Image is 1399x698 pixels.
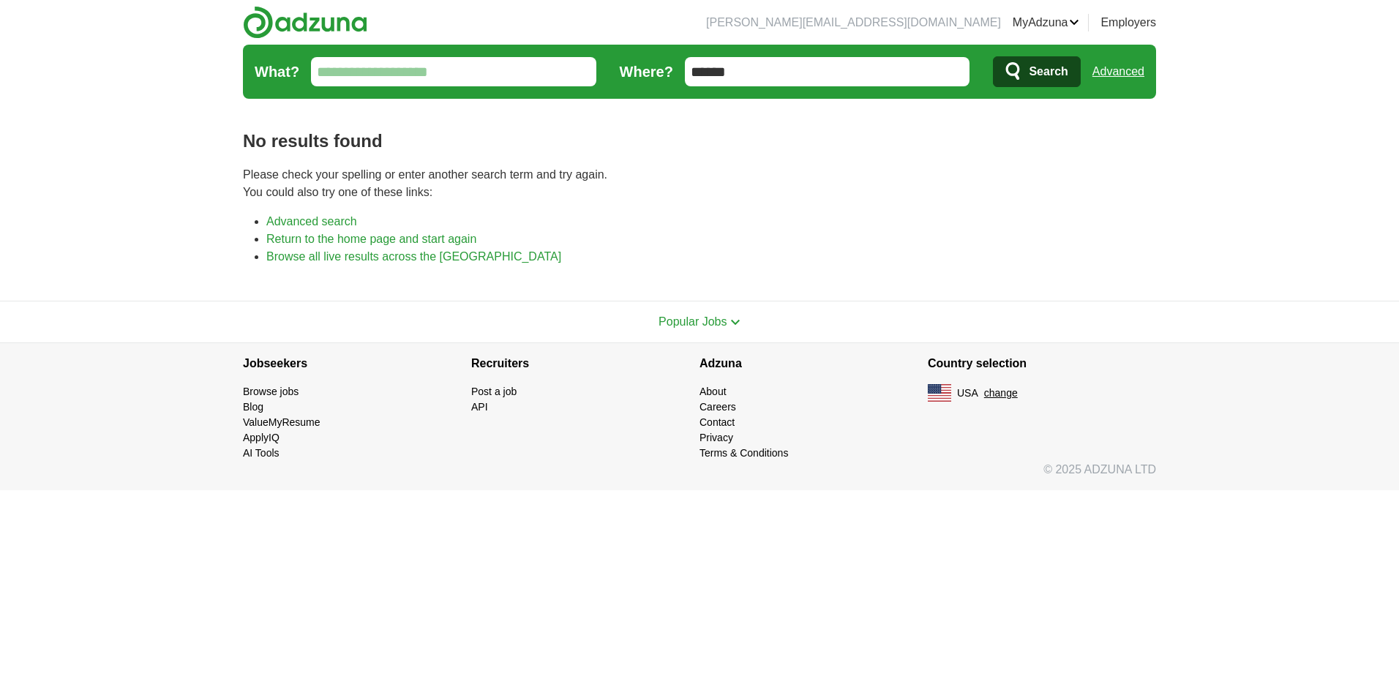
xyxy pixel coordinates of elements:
[231,461,1168,490] div: © 2025 ADZUNA LTD
[699,432,733,443] a: Privacy
[984,386,1018,401] button: change
[266,250,561,263] a: Browse all live results across the [GEOGRAPHIC_DATA]
[243,432,280,443] a: ApplyIQ
[699,416,735,428] a: Contact
[243,401,263,413] a: Blog
[993,56,1080,87] button: Search
[1013,14,1080,31] a: MyAdzuna
[243,386,299,397] a: Browse jobs
[243,6,367,39] img: Adzuna logo
[243,128,1156,154] h1: No results found
[266,233,476,245] a: Return to the home page and start again
[255,61,299,83] label: What?
[243,447,280,459] a: AI Tools
[471,386,517,397] a: Post a job
[659,315,727,328] span: Popular Jobs
[620,61,673,83] label: Where?
[957,386,978,401] span: USA
[243,166,1156,201] p: Please check your spelling or enter another search term and try again. You could also try one of ...
[699,386,727,397] a: About
[471,401,488,413] a: API
[1092,57,1144,86] a: Advanced
[243,416,320,428] a: ValueMyResume
[928,384,951,402] img: US flag
[928,343,1156,384] h4: Country selection
[699,447,788,459] a: Terms & Conditions
[1029,57,1068,86] span: Search
[706,14,1001,31] li: [PERSON_NAME][EMAIL_ADDRESS][DOMAIN_NAME]
[730,319,740,326] img: toggle icon
[266,215,357,228] a: Advanced search
[1100,14,1156,31] a: Employers
[699,401,736,413] a: Careers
